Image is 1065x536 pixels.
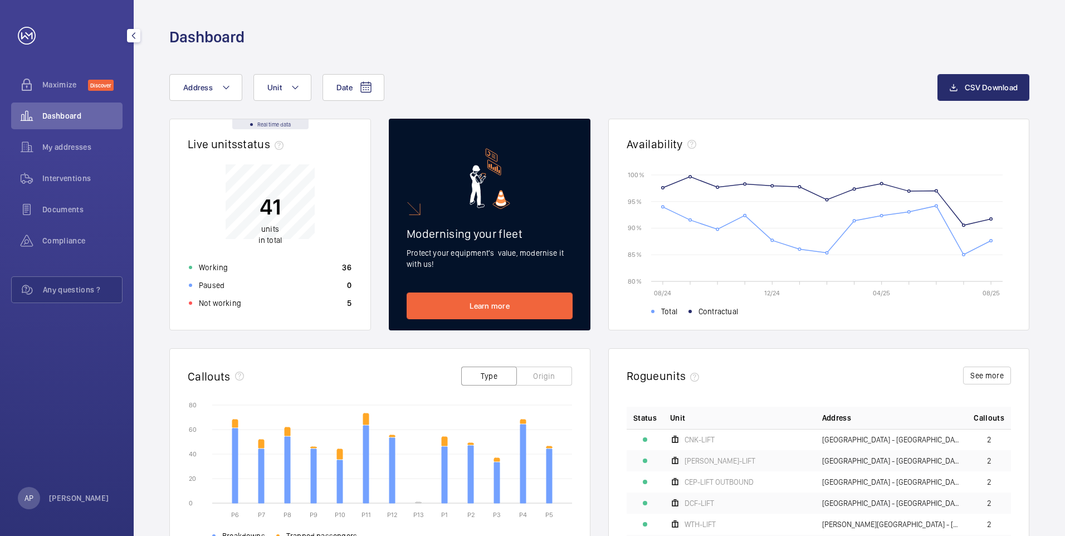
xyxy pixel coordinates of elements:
text: P1 [441,511,448,519]
text: 08/24 [654,289,671,297]
span: Unit [670,412,685,423]
span: Address [183,83,213,92]
text: 0 [189,499,193,507]
text: P7 [258,511,265,519]
div: Real time data [232,119,309,129]
h2: Live units [188,137,288,151]
span: Maximize [42,79,88,90]
img: marketing-card.svg [470,148,510,209]
span: Address [822,412,851,423]
button: CSV Download [937,74,1029,101]
text: 95 % [628,197,642,205]
span: Discover [88,80,114,91]
h2: Callouts [188,369,231,383]
p: 5 [347,298,351,309]
text: P2 [467,511,475,519]
text: P8 [284,511,291,519]
span: Documents [42,204,123,215]
span: 2 [987,499,991,507]
span: 2 [987,478,991,486]
h2: Availability [627,137,683,151]
p: 0 [347,280,351,291]
p: 41 [258,193,282,221]
p: [PERSON_NAME] [49,493,109,504]
p: in total [258,223,282,246]
button: Address [169,74,242,101]
span: Contractual [698,306,738,317]
span: Date [336,83,353,92]
span: units [659,369,704,383]
a: Learn more [407,293,573,319]
button: Type [461,367,517,386]
h2: Modernising your fleet [407,227,573,241]
span: Any questions ? [43,284,122,295]
text: 80 % [628,277,642,285]
text: P4 [519,511,527,519]
p: Working [199,262,228,273]
span: Callouts [974,412,1004,423]
span: Unit [267,83,282,92]
p: Status [633,412,657,423]
span: CNK-LIFT [685,436,715,444]
span: Dashboard [42,110,123,121]
p: 36 [342,262,351,273]
p: Not working [199,298,241,309]
text: 40 [189,450,197,458]
text: 100 % [628,170,644,178]
span: 2 [987,436,991,444]
h1: Dashboard [169,27,245,47]
button: Date [323,74,384,101]
span: Interventions [42,173,123,184]
text: P3 [493,511,501,519]
text: P11 [361,511,371,519]
text: P9 [310,511,317,519]
span: Compliance [42,235,123,246]
span: CSV Download [965,83,1018,92]
span: Total [661,306,677,317]
text: 08/25 [983,289,1000,297]
span: WTH-LIFT [685,520,716,528]
p: Paused [199,280,224,291]
h2: Rogue [627,369,704,383]
span: [PERSON_NAME]-LIFT [685,457,755,465]
text: 60 [189,426,197,433]
span: [GEOGRAPHIC_DATA] - [GEOGRAPHIC_DATA], [822,478,961,486]
text: P12 [387,511,397,519]
button: See more [963,367,1011,384]
span: [PERSON_NAME][GEOGRAPHIC_DATA] - [PERSON_NAME][GEOGRAPHIC_DATA], [822,520,961,528]
span: CEP-LIFT OUTBOUND [685,478,754,486]
span: [GEOGRAPHIC_DATA] - [GEOGRAPHIC_DATA], [822,436,961,444]
span: [GEOGRAPHIC_DATA] - [GEOGRAPHIC_DATA], [822,499,961,507]
span: 2 [987,520,991,528]
text: 85 % [628,251,642,259]
span: 2 [987,457,991,465]
text: 80 [189,401,197,409]
button: Unit [253,74,311,101]
text: 04/25 [873,289,890,297]
text: P13 [413,511,424,519]
text: P6 [231,511,239,519]
p: Protect your equipment's value, modernise it with us! [407,247,573,270]
span: units [261,225,279,233]
button: Origin [516,367,572,386]
text: 20 [189,475,196,483]
span: My addresses [42,142,123,153]
text: P5 [545,511,553,519]
span: status [237,137,288,151]
span: [GEOGRAPHIC_DATA] - [GEOGRAPHIC_DATA], [822,457,961,465]
text: 12/24 [764,289,780,297]
span: DCF-LIFT [685,499,714,507]
p: AP [25,493,33,504]
text: P10 [335,511,345,519]
text: 90 % [628,224,642,232]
